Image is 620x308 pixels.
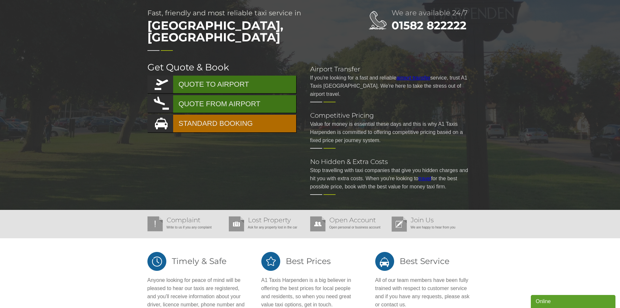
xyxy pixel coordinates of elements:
[310,66,473,72] h2: Airport Transfer
[392,216,407,232] img: Join Us
[329,216,376,224] a: Open Account
[396,75,430,81] a: airport transfer
[392,223,470,231] p: We are happy to hear from you
[310,74,473,98] p: If you're looking for a fast and reliable service, trust A1 Taxis [GEOGRAPHIC_DATA]. We're here t...
[147,95,296,113] a: QUOTE FROM AIRPORT
[310,112,473,119] h2: Competitive Pricing
[147,16,343,46] span: [GEOGRAPHIC_DATA], [GEOGRAPHIC_DATA]
[310,216,325,231] img: Open Account
[411,216,434,224] a: Join Us
[261,251,359,271] h2: Best Prices
[392,9,473,17] h2: We are available 24/7
[229,216,244,231] img: Lost Property
[147,216,163,231] img: Complaint
[310,166,473,191] p: Stop travelling with taxi companies that give you hidden charges and hit you with extra costs. Wh...
[147,251,245,271] h2: Timely & Safe
[392,19,466,32] a: 01582 822222
[229,223,307,231] p: Ask for any property lost in the car
[310,223,388,231] p: Open personal or business account
[167,216,200,224] a: Complaint
[147,63,297,72] h2: Get Quote & Book
[310,158,473,165] h2: No Hidden & Extra Costs
[147,223,226,231] p: Write to us if you any complaint
[419,176,431,181] a: travel
[147,115,296,132] a: STANDARD BOOKING
[531,294,617,308] iframe: chat widget
[147,9,343,46] h1: Fast, friendly and most reliable taxi service in
[375,251,473,271] h2: Best Service
[310,120,473,144] p: Value for money is essential these days and this is why A1 Taxis Harpenden is committed to offeri...
[147,76,296,93] a: QUOTE TO AIRPORT
[248,216,291,224] a: Lost Property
